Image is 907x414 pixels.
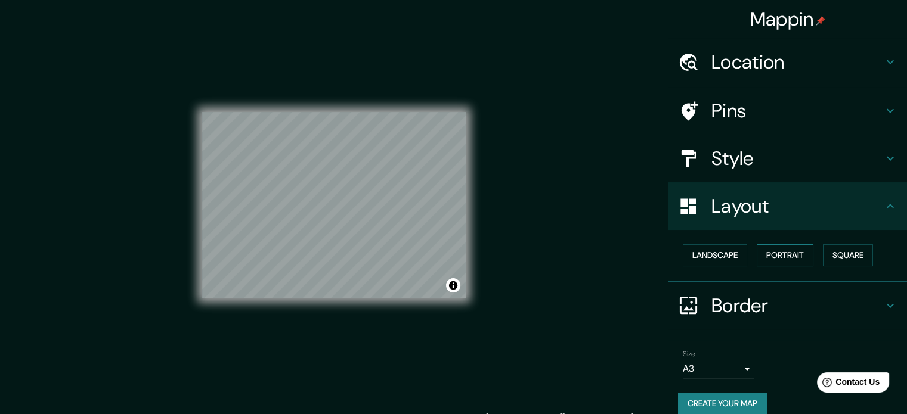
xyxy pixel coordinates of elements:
[711,99,883,123] h4: Pins
[757,244,813,266] button: Portrait
[668,87,907,135] div: Pins
[668,135,907,182] div: Style
[823,244,873,266] button: Square
[816,16,825,26] img: pin-icon.png
[750,7,826,31] h4: Mappin
[446,278,460,292] button: Toggle attribution
[668,182,907,230] div: Layout
[668,282,907,329] div: Border
[711,147,883,170] h4: Style
[711,194,883,218] h4: Layout
[668,38,907,86] div: Location
[683,348,695,359] label: Size
[683,244,747,266] button: Landscape
[711,294,883,317] h4: Border
[801,368,894,401] iframe: Help widget launcher
[202,112,466,298] canvas: Map
[683,359,754,378] div: A3
[711,50,883,74] h4: Location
